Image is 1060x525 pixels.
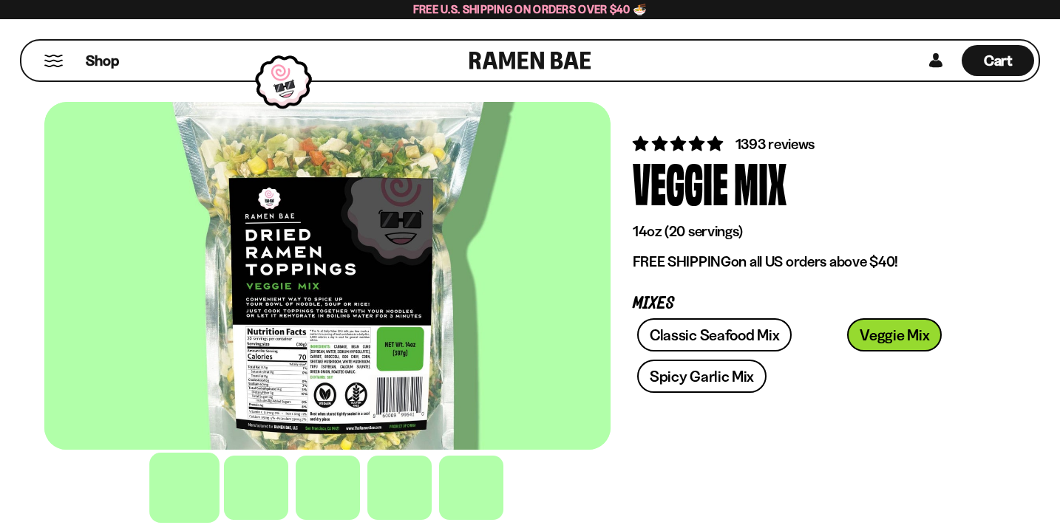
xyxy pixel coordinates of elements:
div: Cart [962,41,1034,80]
span: Free U.S. Shipping on Orders over $40 🍜 [413,2,648,16]
span: Cart [984,52,1013,69]
span: Shop [86,51,119,71]
p: on all US orders above $40! [633,253,993,271]
p: Mixes [633,297,993,311]
button: Mobile Menu Trigger [44,55,64,67]
span: 4.76 stars [633,134,725,153]
div: Veggie [633,154,728,210]
div: Mix [734,154,786,210]
a: Spicy Garlic Mix [637,360,767,393]
span: 1393 reviews [735,135,815,153]
a: Classic Seafood Mix [637,318,792,351]
p: 14oz (20 servings) [633,222,993,241]
strong: FREE SHIPPING [633,253,730,270]
a: Shop [86,45,119,76]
